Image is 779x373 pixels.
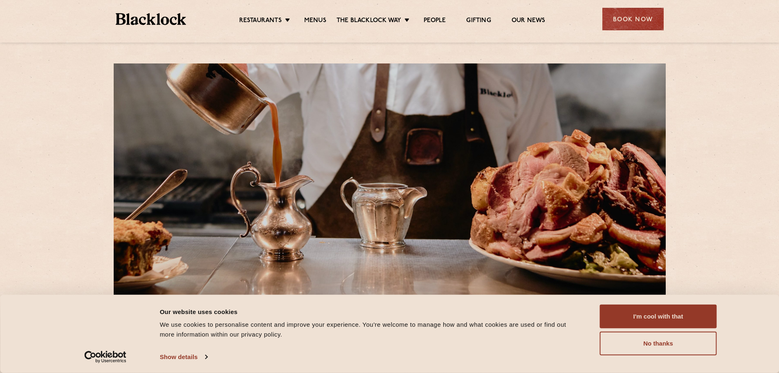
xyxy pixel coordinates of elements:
[466,17,491,26] a: Gifting
[160,320,581,339] div: We use cookies to personalise content and improve your experience. You're welcome to manage how a...
[116,13,186,25] img: BL_Textured_Logo-footer-cropped.svg
[337,17,401,26] a: The Blacklock Way
[239,17,282,26] a: Restaurants
[160,351,207,363] a: Show details
[600,305,717,328] button: I'm cool with that
[512,17,546,26] a: Our News
[160,307,581,316] div: Our website uses cookies
[424,17,446,26] a: People
[304,17,326,26] a: Menus
[70,351,141,363] a: Usercentrics Cookiebot - opens in a new window
[600,332,717,355] button: No thanks
[602,8,664,30] div: Book Now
